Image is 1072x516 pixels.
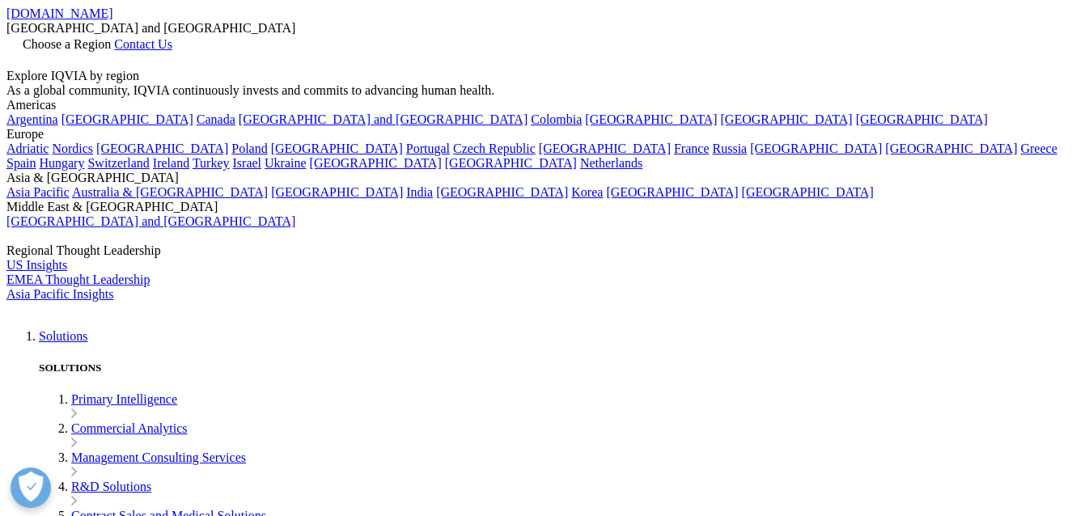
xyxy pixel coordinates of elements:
a: [GEOGRAPHIC_DATA] [539,142,671,155]
a: EMEA Thought Leadership [6,273,150,286]
a: [GEOGRAPHIC_DATA] [445,156,577,170]
div: [GEOGRAPHIC_DATA] and [GEOGRAPHIC_DATA] [6,21,1066,36]
a: Israel [233,156,262,170]
h5: SOLUTIONS [39,362,1066,374]
a: Contact Us [114,37,172,51]
div: Europe [6,127,1066,142]
span: Choose a Region [23,37,111,51]
a: Canada [197,112,235,126]
a: Poland [231,142,267,155]
a: Commercial Analytics [71,421,188,435]
a: Management Consulting Services [71,450,246,464]
a: Netherlands [580,156,642,170]
a: Ukraine [265,156,307,170]
a: [GEOGRAPHIC_DATA] [856,112,988,126]
a: [GEOGRAPHIC_DATA] [271,185,403,199]
a: Turkey [193,156,230,170]
a: Nordics [52,142,93,155]
a: Korea [571,185,603,199]
a: Adriatic [6,142,49,155]
a: [GEOGRAPHIC_DATA] [271,142,403,155]
button: Open Preferences [11,467,51,508]
a: [GEOGRAPHIC_DATA] [585,112,717,126]
a: Spain [6,156,36,170]
a: [GEOGRAPHIC_DATA] and [GEOGRAPHIC_DATA] [239,112,528,126]
div: As a global community, IQVIA continuously invests and commits to advancing human health. [6,83,1066,98]
a: Hungary [39,156,84,170]
div: Explore IQVIA by region [6,69,1066,83]
a: Solutions [39,329,87,343]
a: Asia Pacific Insights [6,287,113,301]
a: Ireland [153,156,189,170]
a: [GEOGRAPHIC_DATA] [96,142,228,155]
a: Portugal [406,142,450,155]
a: [DOMAIN_NAME] [6,6,113,20]
a: Czech Republic [453,142,536,155]
a: [GEOGRAPHIC_DATA] [885,142,1017,155]
a: [GEOGRAPHIC_DATA] [436,185,568,199]
a: [GEOGRAPHIC_DATA] [742,185,874,199]
a: [GEOGRAPHIC_DATA] [61,112,193,126]
a: Greece [1020,142,1057,155]
a: Argentina [6,112,58,126]
a: R&D Solutions [71,480,151,493]
div: Middle East & [GEOGRAPHIC_DATA] [6,200,1066,214]
a: Asia Pacific [6,185,70,199]
a: Colombia [531,112,582,126]
a: [GEOGRAPHIC_DATA] [721,112,853,126]
a: [GEOGRAPHIC_DATA] [750,142,882,155]
a: [GEOGRAPHIC_DATA] [606,185,738,199]
a: [GEOGRAPHIC_DATA] [310,156,442,170]
div: Regional Thought Leadership [6,243,1066,258]
div: Asia & [GEOGRAPHIC_DATA] [6,171,1066,185]
a: [GEOGRAPHIC_DATA] and [GEOGRAPHIC_DATA] [6,214,295,228]
a: Australia & [GEOGRAPHIC_DATA] [72,185,268,199]
a: India [406,185,433,199]
a: France [674,142,710,155]
div: Americas [6,98,1066,112]
a: Russia [713,142,748,155]
a: Switzerland [87,156,149,170]
a: US Insights [6,258,67,272]
a: Primary Intelligence [71,392,177,406]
